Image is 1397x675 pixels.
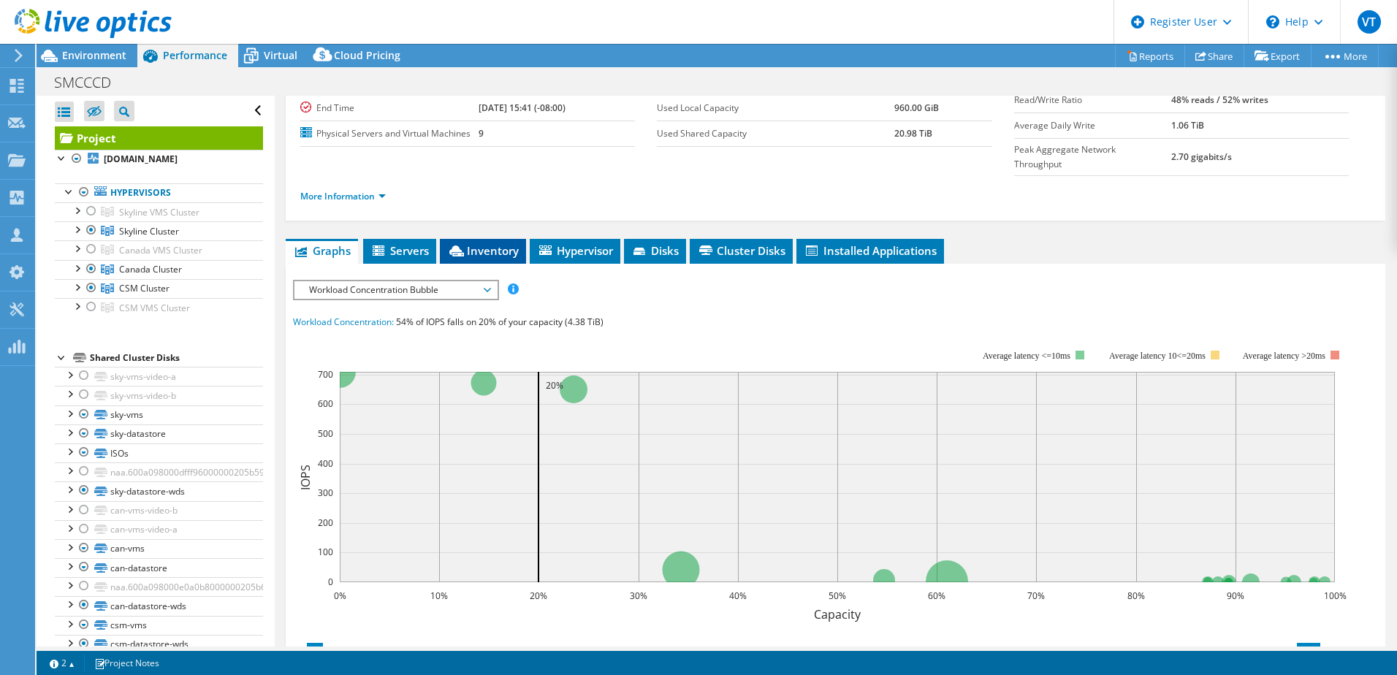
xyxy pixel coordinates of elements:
span: Environment [62,48,126,62]
text: 500 [318,427,333,440]
text: 300 [318,487,333,499]
a: can-vms [55,539,263,558]
span: CSM VMS Cluster [119,302,190,314]
text: 200 [318,516,333,529]
b: 960.00 GiB [894,102,939,114]
a: sky-vms [55,405,263,424]
label: Read/Write Ratio [1014,93,1171,107]
a: naa.600a098000e0a0b8000000205b6843bb [55,577,263,596]
span: Skyline VMS Cluster [119,206,199,218]
a: sky-datastore-wds [55,481,263,500]
span: Servers [370,243,429,258]
text: Capacity [814,606,861,622]
a: Skyline VMS Cluster [55,202,263,221]
label: Used Local Capacity [657,101,894,115]
text: 20% [530,590,547,602]
a: More Information [300,190,386,202]
a: Project Notes [84,654,170,672]
b: [DOMAIN_NAME] [104,153,178,165]
b: 2.70 gigabits/s [1171,150,1232,163]
text: IOPS [297,464,313,489]
span: Hypervisor [537,243,613,258]
a: can-datastore [55,558,263,577]
b: 48% reads / 52% writes [1171,94,1268,106]
span: Inventory [447,243,519,258]
span: CSM Cluster [119,282,170,294]
a: CSM VMS Cluster [55,298,263,317]
a: can-datastore-wds [55,596,263,615]
a: csm-datastore-wds [55,635,263,654]
a: sky-datastore [55,424,263,443]
text: Average latency >20ms [1243,351,1325,361]
a: can-vms-video-a [55,520,263,539]
a: Canada VMS Cluster [55,240,263,259]
span: VT [1358,10,1381,34]
label: Average Daily Write [1014,118,1171,133]
tspan: Average latency 10<=20ms [1109,351,1206,361]
text: 60% [928,590,945,602]
text: 30% [630,590,647,602]
text: 50% [829,590,846,602]
text: 100% [1323,590,1346,602]
span: Disks [631,243,679,258]
a: ISOs [55,443,263,462]
span: Cluster Disks [697,243,785,258]
label: Used Shared Capacity [657,126,894,141]
span: Installed Applications [804,243,937,258]
h1: SMCCCD [47,75,134,91]
a: sky-vms-video-a [55,367,263,386]
label: End Time [300,101,479,115]
a: Share [1184,45,1244,67]
label: Peak Aggregate Network Throughput [1014,142,1171,172]
tspan: Average latency <=10ms [983,351,1070,361]
a: More [1311,45,1379,67]
text: 600 [318,397,333,410]
text: 90% [1227,590,1244,602]
b: [DATE] 15:41 (-08:00) [479,102,566,114]
span: 54% of IOPS falls on 20% of your capacity (4.38 TiB) [396,316,604,328]
span: Canada Cluster [119,263,182,275]
a: Canada Cluster [55,260,263,279]
a: CSM Cluster [55,279,263,298]
label: Physical Servers and Virtual Machines [300,126,479,141]
text: 400 [318,457,333,470]
text: 40% [729,590,747,602]
a: 2 [39,654,85,672]
svg: \n [1266,15,1279,28]
text: 80% [1127,590,1145,602]
span: Skyline Cluster [119,225,179,237]
text: 100 [318,546,333,558]
a: csm-vms [55,616,263,635]
text: 0% [333,590,346,602]
a: naa.600a098000dfff96000000205b5990c1 [55,462,263,481]
text: 700 [318,368,333,381]
a: Skyline Cluster [55,221,263,240]
b: 20.98 TiB [894,127,932,140]
a: can-vms-video-b [55,501,263,520]
div: Shared Cluster Disks [90,349,263,367]
text: 10% [430,590,448,602]
a: Project [55,126,263,150]
a: Export [1244,45,1312,67]
text: 70% [1027,590,1045,602]
a: sky-vms-video-b [55,386,263,405]
span: Canada VMS Cluster [119,244,202,256]
b: 1.06 TiB [1171,119,1204,131]
a: Reports [1115,45,1185,67]
text: 20% [546,379,563,392]
a: [DOMAIN_NAME] [55,150,263,169]
span: Performance [163,48,227,62]
span: Workload Concentration: [293,316,394,328]
span: Graphs [293,243,351,258]
b: 9 [479,127,484,140]
a: Hypervisors [55,183,263,202]
span: Workload Concentration Bubble [302,281,490,299]
span: Virtual [264,48,297,62]
text: 0 [328,576,333,588]
span: Cloud Pricing [334,48,400,62]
